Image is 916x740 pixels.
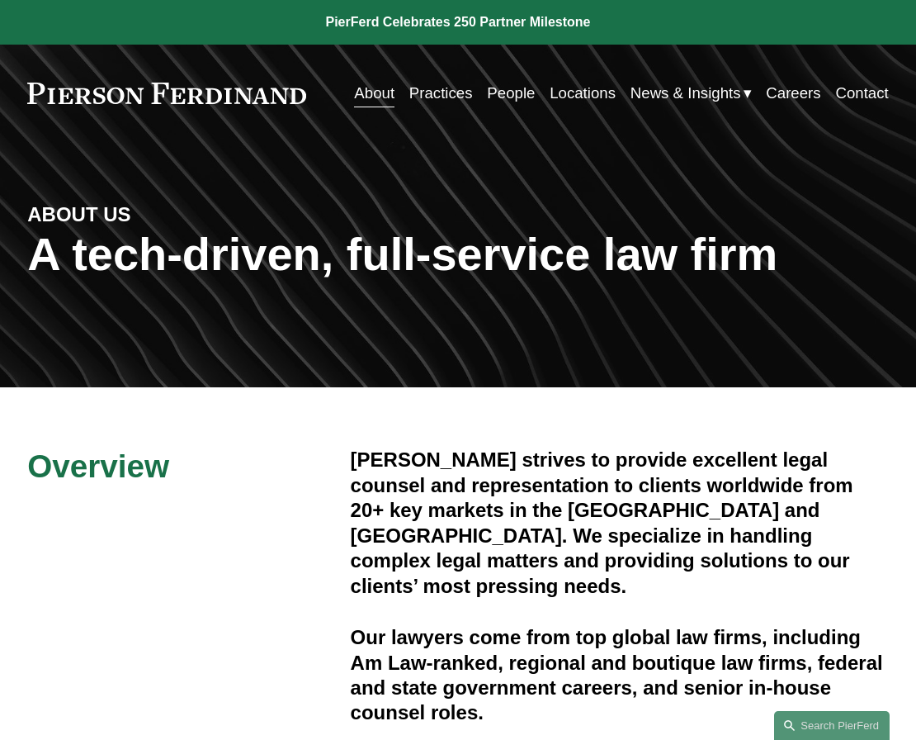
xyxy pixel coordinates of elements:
[774,711,890,740] a: Search this site
[27,448,169,484] span: Overview
[487,78,535,108] a: People
[351,448,889,599] h4: [PERSON_NAME] strives to provide excellent legal counsel and representation to clients worldwide ...
[766,78,820,108] a: Careers
[351,625,889,726] h4: Our lawyers come from top global law firms, including Am Law-ranked, regional and boutique law fi...
[27,203,130,225] strong: ABOUT US
[354,78,394,108] a: About
[409,78,473,108] a: Practices
[835,78,888,108] a: Contact
[630,78,752,108] a: folder dropdown
[27,228,888,281] h1: A tech-driven, full-service law firm
[630,79,741,107] span: News & Insights
[550,78,616,108] a: Locations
